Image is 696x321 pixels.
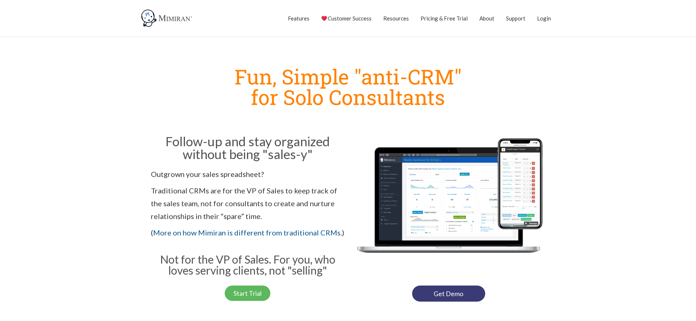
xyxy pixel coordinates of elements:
[322,16,327,21] img: ❤️
[383,9,409,27] a: Resources
[151,228,344,237] span: ( .)
[151,184,345,223] p: Traditional CRMs are for the VP of Sales to keep track of the sales team, not for consultants to ...
[233,290,262,297] span: Start Trial
[288,9,309,27] a: Features
[506,9,525,27] a: Support
[412,286,485,302] a: Get Demo
[321,9,371,27] a: Customer Success
[225,286,270,301] a: Start Trial
[151,254,345,276] h3: Not for the VP of Sales. For you, who loves serving clients, not "selling"
[421,9,468,27] a: Pricing & Free Trial
[479,9,494,27] a: About
[151,168,345,181] p: Outgrown your sales spreadsheet?
[140,9,195,27] img: Mimiran CRM
[151,135,345,160] h2: Follow-up and stay organized without being "sales-y"
[537,9,551,27] a: Login
[147,66,549,107] h1: Fun, Simple "anti-CRM" for Solo Consultants
[352,133,545,278] img: Mimiran CRM for solo consultants dashboard mobile
[153,228,341,237] a: More on how Mimiran is different from traditional CRMs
